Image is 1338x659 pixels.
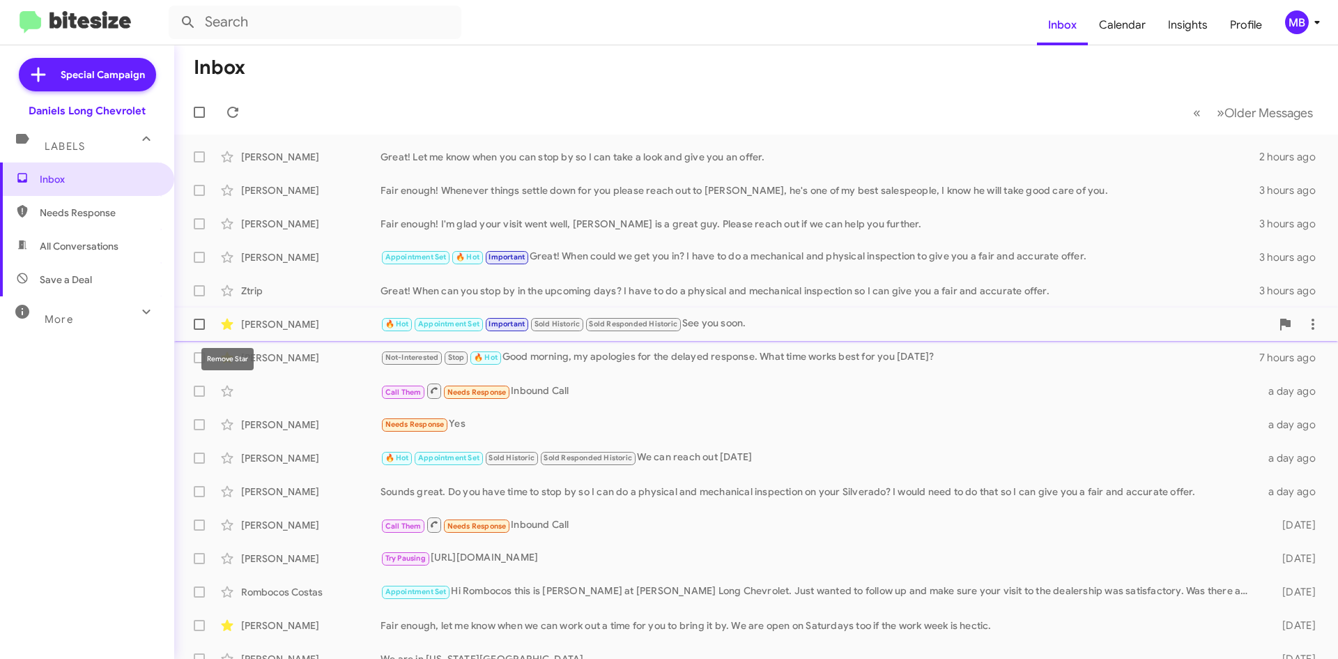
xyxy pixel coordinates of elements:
div: Daniels Long Chevrolet [29,104,146,118]
button: Previous [1185,98,1209,127]
div: Inbound Call [380,382,1260,400]
div: 3 hours ago [1259,183,1327,197]
div: [PERSON_NAME] [241,250,380,264]
div: a day ago [1260,384,1327,398]
div: Fair enough! I'm glad your visit went well, [PERSON_NAME] is a great guy. Please reach out if we ... [380,217,1259,231]
div: Great! Let me know when you can stop by so I can take a look and give you an offer. [380,150,1259,164]
a: Insights [1157,5,1219,45]
div: [DATE] [1260,619,1327,633]
div: [DATE] [1260,518,1327,532]
span: Sold Historic [489,453,535,462]
div: 7 hours ago [1259,351,1327,365]
div: Yes [380,416,1260,432]
h1: Inbox [194,56,245,79]
span: Important [489,252,525,262]
div: 3 hours ago [1259,217,1327,231]
div: Remove Star [201,348,254,370]
a: Inbox [1037,5,1088,45]
span: Not-Interested [385,353,439,362]
span: Stop [448,353,465,362]
span: Needs Response [447,388,507,397]
div: a day ago [1260,451,1327,465]
span: Important [489,319,525,328]
nav: Page navigation example [1185,98,1321,127]
div: We can reach out [DATE] [380,450,1260,466]
div: [PERSON_NAME] [241,552,380,566]
div: See you soon. [380,316,1271,332]
div: [PERSON_NAME] [241,150,380,164]
div: [PERSON_NAME] [241,451,380,465]
span: Appointment Set [418,319,479,328]
div: [PERSON_NAME] [241,418,380,432]
span: 🔥 Hot [385,319,409,328]
div: [PERSON_NAME] [241,518,380,532]
span: Needs Response [40,206,158,220]
div: a day ago [1260,418,1327,432]
div: [PERSON_NAME] [241,317,380,331]
span: Older Messages [1224,105,1313,121]
span: 🔥 Hot [385,453,409,462]
span: Inbox [40,172,158,186]
div: a day ago [1260,485,1327,499]
div: Fair enough! Whenever things settle down for you please reach out to [PERSON_NAME], he's one of m... [380,183,1259,197]
span: Sold Responded Historic [544,453,632,462]
input: Search [169,6,461,39]
div: Ztrip [241,284,380,298]
span: More [45,313,73,326]
div: 3 hours ago [1259,250,1327,264]
div: Sounds great. Do you have time to stop by so I can do a physical and mechanical inspection on you... [380,485,1260,499]
div: Fair enough, let me know when we can work out a time for you to bring it by. We are open on Satur... [380,619,1260,633]
div: [DATE] [1260,552,1327,566]
span: « [1193,104,1201,121]
div: Good morning, my apologies for the delayed response. What time works best for you [DATE]? [380,349,1259,365]
span: 🔥 Hot [456,252,479,262]
span: Call Them [385,522,422,531]
div: Great! When can you stop by in the upcoming days? I have to do a physical and mechanical inspecti... [380,284,1259,298]
button: Next [1208,98,1321,127]
div: 3 hours ago [1259,284,1327,298]
div: 2 hours ago [1259,150,1327,164]
span: Appointment Set [418,453,479,462]
span: Special Campaign [61,68,145,82]
div: [PERSON_NAME] [241,217,380,231]
div: Great! When could we get you in? I have to do a mechanical and physical inspection to give you a ... [380,249,1259,265]
span: Save a Deal [40,273,92,287]
span: Appointment Set [385,587,447,596]
span: Sold Historic [535,319,580,328]
div: [URL][DOMAIN_NAME] [380,550,1260,566]
div: Rombocos Costas [241,585,380,599]
span: 🔥 Hot [474,353,498,362]
span: Labels [45,140,85,153]
span: Try Pausing [385,554,426,563]
div: MB [1285,10,1309,34]
a: Special Campaign [19,58,156,91]
span: Needs Response [447,522,507,531]
div: Hi Rombocos this is [PERSON_NAME] at [PERSON_NAME] Long Chevrolet. Just wanted to follow up and m... [380,584,1260,600]
div: [PERSON_NAME] [241,619,380,633]
div: [PERSON_NAME] [241,485,380,499]
span: Appointment Set [385,252,447,262]
a: Profile [1219,5,1273,45]
span: Sold Responded Historic [589,319,677,328]
span: » [1217,104,1224,121]
span: Needs Response [385,420,445,429]
a: Calendar [1088,5,1157,45]
div: [PERSON_NAME] [241,183,380,197]
span: All Conversations [40,239,118,253]
span: Call Them [385,388,422,397]
div: Inbound Call [380,516,1260,533]
div: [PERSON_NAME] [241,351,380,365]
button: MB [1273,10,1323,34]
div: [DATE] [1260,585,1327,599]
